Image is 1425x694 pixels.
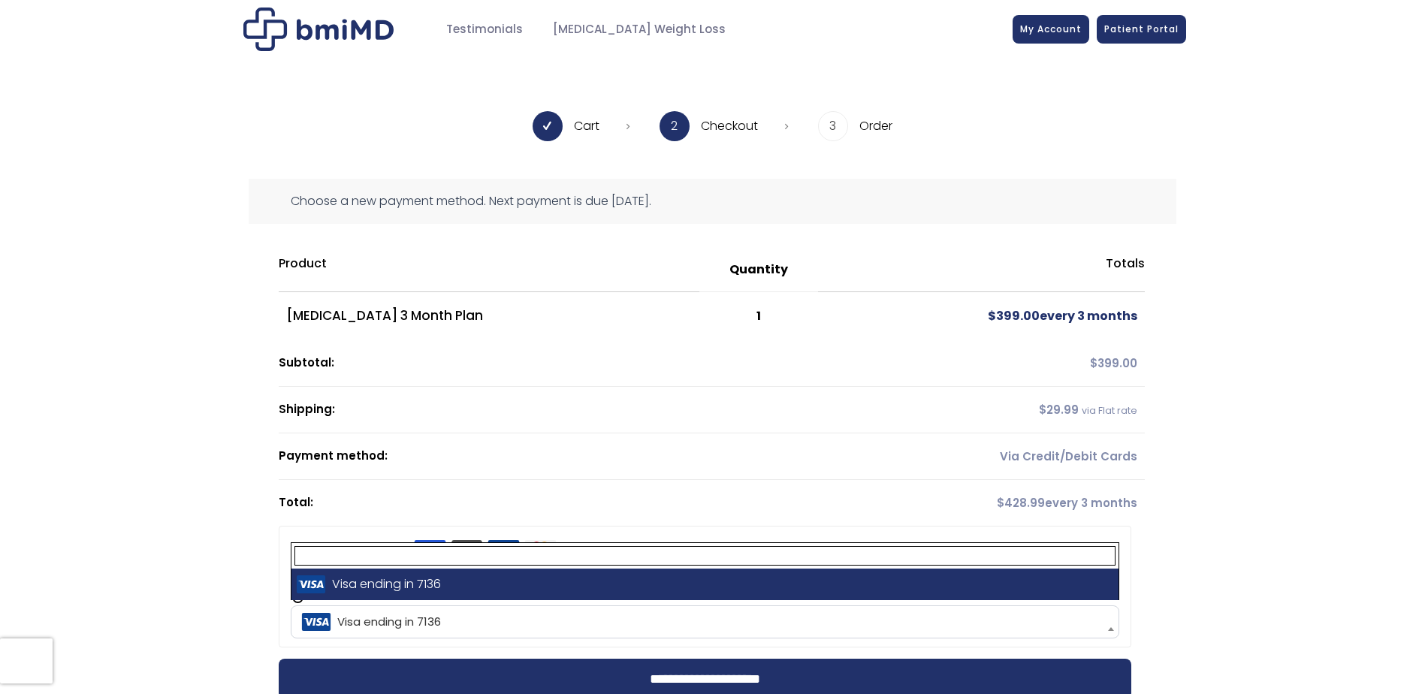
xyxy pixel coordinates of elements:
th: Totals [818,248,1145,292]
th: Product [279,248,699,292]
th: Shipping: [279,387,818,433]
a: Testimonials [431,15,538,44]
span: $ [1039,402,1046,418]
span: $ [1090,355,1097,371]
td: every 3 months [818,292,1145,340]
span: $ [988,307,996,324]
span: 3 [818,111,848,141]
img: amex.svg [414,540,446,560]
td: Via Credit/Debit Cards [818,433,1145,480]
th: Total: [279,480,818,526]
img: visa.svg [488,540,520,560]
a: Patient Portal [1097,15,1186,44]
span: Patient Portal [1104,23,1179,35]
img: mastercard.svg [524,540,557,560]
th: Payment method: [279,433,818,480]
img: Checkout [243,8,394,51]
li: Cart [533,111,629,141]
li: Visa ending in 7136 [291,569,1119,600]
a: My Account [1013,15,1089,44]
img: discover.svg [451,540,483,560]
td: 1 [699,292,819,340]
span: 29.99 [1039,402,1079,418]
li: Order [818,111,892,141]
span: 2 [660,111,690,141]
span: [MEDICAL_DATA] Weight Loss [553,21,726,38]
th: Subtotal: [279,340,818,387]
div: Choose a new payment method. Next payment is due [DATE]. [249,179,1176,224]
a: [MEDICAL_DATA] Weight Loss [538,15,741,44]
li: Checkout [660,111,788,141]
span: 399.00 [988,307,1040,324]
span: 428.99 [997,495,1045,511]
th: Quantity [699,248,819,292]
span: My Account [1020,23,1082,35]
span: $ [997,495,1004,511]
span: Visa ending in 7136 [295,606,1115,638]
span: Visa ending in 7136 [291,605,1119,638]
span: Testimonials [446,21,523,38]
label: Credit/Debit Cards [291,538,557,562]
small: via Flat rate [1082,404,1137,417]
span: 399.00 [1090,355,1137,371]
td: every 3 months [818,480,1145,526]
td: [MEDICAL_DATA] 3 Month Plan [279,292,699,340]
